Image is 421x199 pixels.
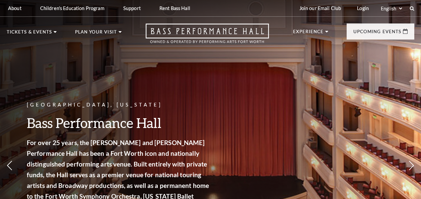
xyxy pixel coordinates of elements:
p: [GEOGRAPHIC_DATA], [US_STATE] [27,101,211,109]
p: Experience [293,29,324,38]
h3: Bass Performance Hall [27,114,211,131]
p: Upcoming Events [353,29,401,38]
p: Children's Education Program [40,5,104,11]
p: Plan Your Visit [75,30,117,38]
p: Support [123,5,141,11]
p: About [8,5,21,11]
p: Tickets & Events [7,30,52,38]
p: Rent Bass Hall [159,5,190,11]
select: Select: [379,5,403,12]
